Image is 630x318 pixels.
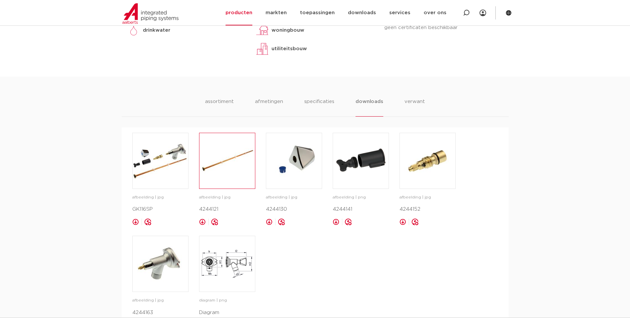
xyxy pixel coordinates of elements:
img: image for Diagram [199,236,255,292]
p: 4244163 [132,309,189,317]
img: image for GK116SP [133,133,188,189]
p: afbeelding | jpg [132,194,189,201]
img: image for 4244130 [266,133,322,189]
li: assortiment [205,98,234,117]
p: afbeelding | jpg [199,194,255,201]
p: 4244130 [266,205,322,213]
a: image for 4244152 [399,133,456,189]
img: drinkwater [127,24,140,37]
p: geen certificaten beschikbaar [384,24,503,32]
img: image for 4244141 [333,133,389,189]
img: image for 4244163 [133,236,188,292]
p: diagram | png [199,297,255,304]
li: specificaties [304,98,334,117]
p: drinkwater [143,26,170,34]
p: afbeelding | jpg [266,194,322,201]
p: afbeelding | png [333,194,389,201]
p: woningbouw [272,26,304,34]
p: 4244121 [199,205,255,213]
p: GK116SP [132,205,189,213]
img: utiliteitsbouw [256,42,269,55]
img: image for 4244152 [400,133,455,189]
a: image for GK116SP [132,133,189,189]
li: downloads [356,98,383,117]
p: Diagram [199,309,255,317]
p: 4244141 [333,205,389,213]
li: afmetingen [255,98,283,117]
a: image for 4244163 [132,236,189,292]
li: verwant [404,98,425,117]
p: 4244152 [399,205,456,213]
p: utiliteitsbouw [272,45,307,53]
img: image for 4244121 [199,133,255,189]
p: afbeelding | jpg [399,194,456,201]
p: afbeelding | jpg [132,297,189,304]
img: woningbouw [256,24,269,37]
